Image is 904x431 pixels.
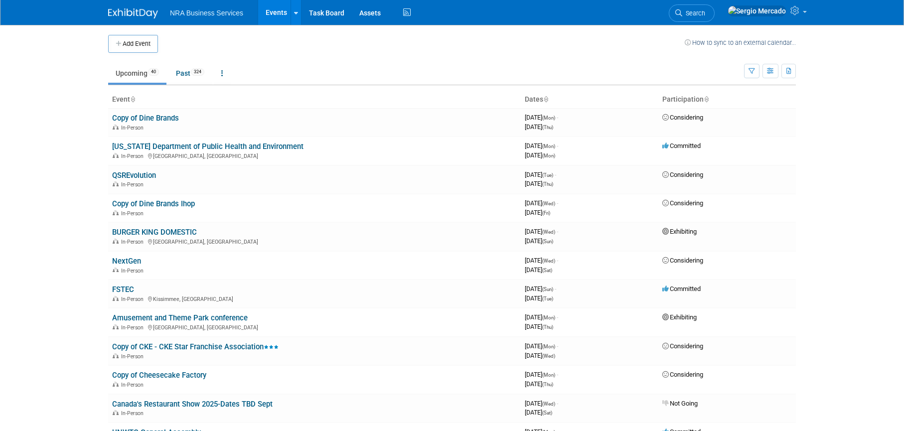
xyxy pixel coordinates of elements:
[525,342,558,350] span: [DATE]
[542,410,552,416] span: (Sat)
[112,228,197,237] a: BURGER KING DOMESTIC
[112,237,517,245] div: [GEOGRAPHIC_DATA], [GEOGRAPHIC_DATA]
[555,171,556,178] span: -
[113,324,119,329] img: In-Person Event
[121,181,147,188] span: In-Person
[542,315,555,320] span: (Mon)
[113,410,119,415] img: In-Person Event
[112,294,517,302] div: Kissimmee, [GEOGRAPHIC_DATA]
[148,68,159,76] span: 40
[542,172,553,178] span: (Tue)
[525,209,550,216] span: [DATE]
[108,8,158,18] img: ExhibitDay
[542,210,550,216] span: (Fri)
[555,285,556,292] span: -
[525,180,553,187] span: [DATE]
[662,142,701,149] span: Committed
[525,228,558,235] span: [DATE]
[112,142,303,151] a: [US_STATE] Department of Public Health and Environment
[112,114,179,123] a: Copy of Dine Brands
[112,371,206,380] a: Copy of Cheesecake Factory
[728,5,786,16] img: Sergio Mercado
[121,296,147,302] span: In-Person
[542,153,555,158] span: (Mon)
[130,95,135,103] a: Sort by Event Name
[542,144,555,149] span: (Mon)
[113,153,119,158] img: In-Person Event
[542,229,555,235] span: (Wed)
[112,313,248,322] a: Amusement and Theme Park conference
[525,371,558,378] span: [DATE]
[525,323,553,330] span: [DATE]
[525,266,552,274] span: [DATE]
[525,400,558,407] span: [DATE]
[542,125,553,130] span: (Thu)
[542,353,555,359] span: (Wed)
[121,125,147,131] span: In-Person
[113,125,119,130] img: In-Person Event
[542,115,555,121] span: (Mon)
[191,68,204,76] span: 324
[685,39,796,46] a: How to sync to an external calendar...
[521,91,658,108] th: Dates
[112,171,156,180] a: QSREvolution
[662,257,703,264] span: Considering
[525,114,558,121] span: [DATE]
[662,371,703,378] span: Considering
[662,313,697,321] span: Exhibiting
[121,382,147,388] span: In-Person
[542,287,553,292] span: (Sun)
[121,153,147,159] span: In-Person
[113,382,119,387] img: In-Person Event
[542,344,555,349] span: (Mon)
[121,353,147,360] span: In-Person
[525,151,555,159] span: [DATE]
[112,151,517,159] div: [GEOGRAPHIC_DATA], [GEOGRAPHIC_DATA]
[113,239,119,244] img: In-Person Event
[542,239,553,244] span: (Sun)
[542,258,555,264] span: (Wed)
[121,324,147,331] span: In-Person
[112,400,273,409] a: Canada's Restaurant Show 2025-Dates TBD Sept
[525,352,555,359] span: [DATE]
[112,199,195,208] a: Copy of Dine Brands Ihop
[108,35,158,53] button: Add Event
[662,228,697,235] span: Exhibiting
[525,380,553,388] span: [DATE]
[542,181,553,187] span: (Thu)
[669,4,715,22] a: Search
[662,114,703,121] span: Considering
[112,257,141,266] a: NextGen
[542,201,555,206] span: (Wed)
[557,228,558,235] span: -
[542,401,555,407] span: (Wed)
[542,372,555,378] span: (Mon)
[542,296,553,301] span: (Tue)
[525,123,553,131] span: [DATE]
[525,142,558,149] span: [DATE]
[112,285,134,294] a: FSTEC
[525,285,556,292] span: [DATE]
[662,171,703,178] span: Considering
[108,91,521,108] th: Event
[525,409,552,416] span: [DATE]
[108,64,166,83] a: Upcoming40
[542,268,552,273] span: (Sat)
[557,114,558,121] span: -
[662,342,703,350] span: Considering
[557,313,558,321] span: -
[121,410,147,417] span: In-Person
[112,323,517,331] div: [GEOGRAPHIC_DATA], [GEOGRAPHIC_DATA]
[113,353,119,358] img: In-Person Event
[525,171,556,178] span: [DATE]
[557,371,558,378] span: -
[121,239,147,245] span: In-Person
[168,64,212,83] a: Past324
[557,400,558,407] span: -
[682,9,705,17] span: Search
[662,285,701,292] span: Committed
[543,95,548,103] a: Sort by Start Date
[121,210,147,217] span: In-Person
[704,95,709,103] a: Sort by Participation Type
[170,9,243,17] span: NRA Business Services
